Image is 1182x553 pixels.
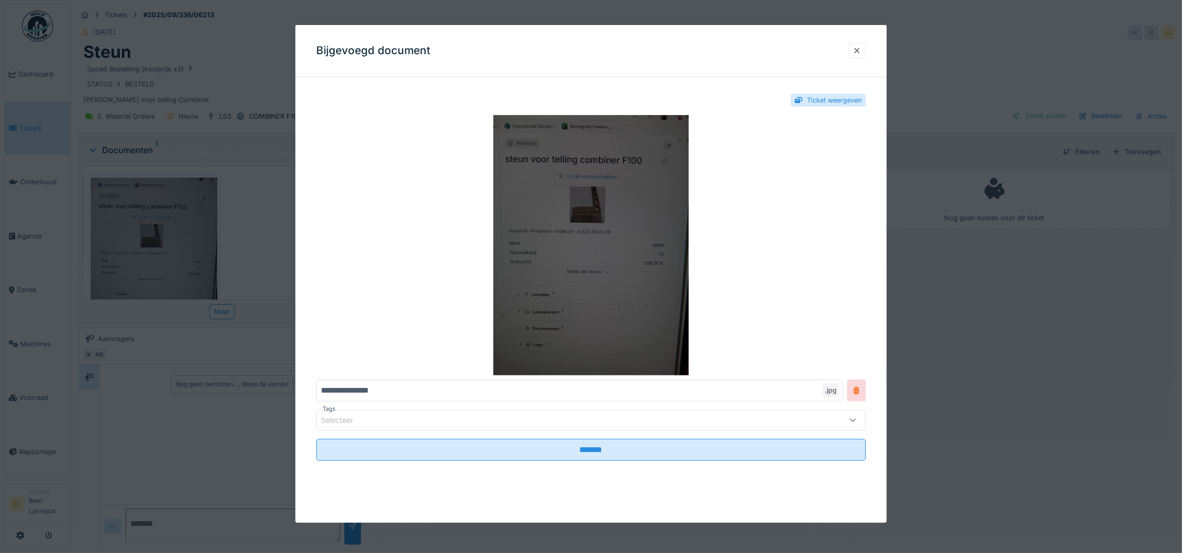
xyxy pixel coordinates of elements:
h3: Bijgevoegd document [316,44,430,57]
img: e4cf314d-0b37-47c4-b6a7-9cfeec4bebeb-20250909_020445.jpg [316,115,866,375]
div: Selecteer [321,414,368,426]
div: Ticket weergeven [807,95,862,105]
div: .jpg [823,383,839,397]
label: Tags [320,405,338,413]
